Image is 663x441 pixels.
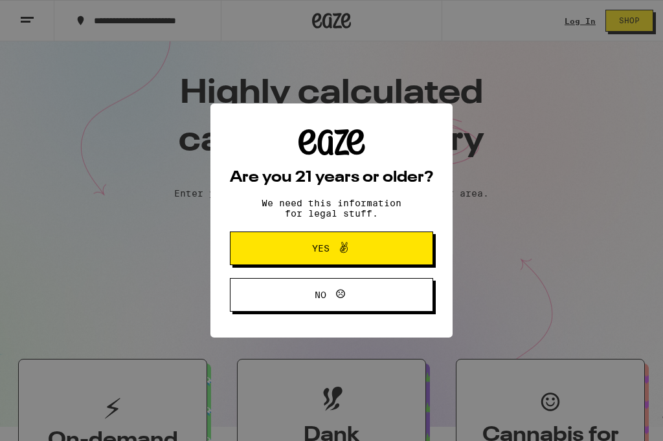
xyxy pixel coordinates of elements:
[230,170,433,186] h2: Are you 21 years or older?
[230,231,433,265] button: Yes
[230,278,433,312] button: No
[312,244,330,253] span: Yes
[251,198,412,219] p: We need this information for legal stuff.
[315,290,326,299] span: No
